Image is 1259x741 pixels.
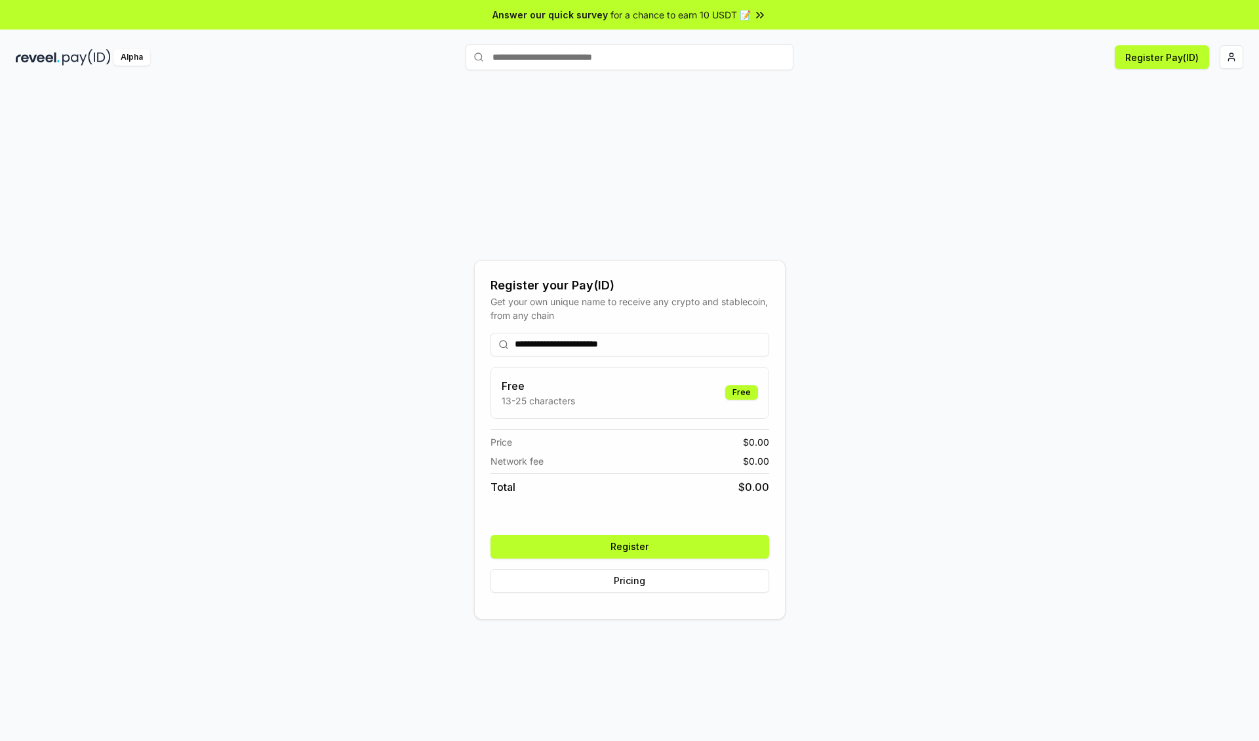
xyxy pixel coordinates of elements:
[743,435,769,449] span: $ 0.00
[490,276,769,295] div: Register your Pay(ID)
[490,295,769,322] div: Get your own unique name to receive any crypto and stablecoin, from any chain
[738,479,769,495] span: $ 0.00
[610,8,751,22] span: for a chance to earn 10 USDT 📝
[16,49,60,66] img: reveel_dark
[490,569,769,593] button: Pricing
[502,394,575,408] p: 13-25 characters
[62,49,111,66] img: pay_id
[743,454,769,468] span: $ 0.00
[492,8,608,22] span: Answer our quick survey
[490,435,512,449] span: Price
[502,378,575,394] h3: Free
[490,535,769,559] button: Register
[113,49,150,66] div: Alpha
[1115,45,1209,69] button: Register Pay(ID)
[725,385,758,400] div: Free
[490,479,515,495] span: Total
[490,454,544,468] span: Network fee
